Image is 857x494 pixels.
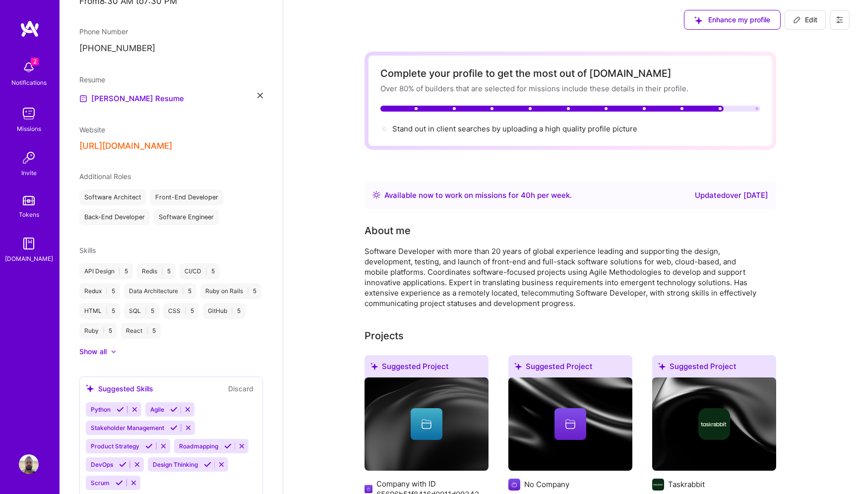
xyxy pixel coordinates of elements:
div: Software Engineer [154,209,219,225]
div: Invite [21,168,37,178]
img: Company logo [508,479,520,491]
button: Discard [225,383,256,394]
div: Updated over [DATE] [695,189,768,201]
span: | [119,267,121,275]
p: [PHONE_NUMBER] [79,43,263,55]
img: Resume [79,95,87,103]
span: Resume [79,75,105,84]
span: Additional Roles [79,172,131,181]
i: Reject [184,406,191,413]
div: Show all [79,347,107,357]
div: Available now to work on missions for h per week . [384,189,572,201]
i: Accept [119,461,126,468]
i: icon SuggestedTeams [86,384,94,393]
span: DevOps [91,461,113,468]
div: Taskrabbit [668,479,705,490]
i: icon SuggestedTeams [658,363,666,370]
img: logo [20,20,40,38]
i: icon Close [257,93,263,98]
div: Over 80% of builders that are selected for missions include these details in their profile. [380,83,760,94]
img: Company logo [652,479,664,491]
div: API Design 5 [79,263,133,279]
span: | [145,307,147,315]
div: [DOMAIN_NAME] [5,253,53,264]
i: icon SuggestedTeams [370,363,378,370]
span: 2 [31,58,39,65]
span: | [103,327,105,335]
div: Software Architect [79,189,146,205]
span: | [205,267,207,275]
span: Edit [793,15,817,25]
div: React 5 [121,323,161,339]
div: Stand out in client searches by uploading a high quality profile picture [392,123,637,134]
img: Availability [372,191,380,199]
div: CSS 5 [163,303,199,319]
i: Accept [145,442,153,450]
span: | [184,307,186,315]
i: Reject [131,406,138,413]
span: Product Strategy [91,442,139,450]
i: Reject [130,479,137,487]
img: cover [508,377,632,471]
img: cover [365,377,489,471]
span: | [161,267,163,275]
div: Software Developer with more than 20 years of global experience leading and supporting the design... [365,246,761,309]
i: Accept [224,442,232,450]
span: Website [79,125,105,134]
i: icon SuggestedTeams [514,363,522,370]
div: Suggested Project [508,355,632,381]
i: Reject [218,461,225,468]
span: | [146,327,148,335]
span: Scrum [91,479,110,487]
a: [PERSON_NAME] Resume [79,93,184,105]
span: Roadmapping [179,442,218,450]
div: Data Architecture 5 [124,283,196,299]
div: Ruby 5 [79,323,117,339]
img: tokens [23,196,35,205]
span: | [182,287,184,295]
img: bell [19,58,39,77]
span: Phone Number [79,27,128,36]
div: Notifications [11,77,47,88]
i: Accept [204,461,211,468]
i: Reject [133,461,141,468]
div: Complete your profile to get the most out of [DOMAIN_NAME] [380,67,760,79]
img: cover [652,377,776,471]
i: Accept [170,424,178,432]
span: | [247,287,249,295]
i: Reject [160,442,167,450]
div: Missions [17,123,41,134]
div: HTML 5 [79,303,120,319]
div: Redis 5 [137,263,176,279]
div: Suggested Skills [86,383,153,394]
img: teamwork [19,104,39,123]
span: | [106,287,108,295]
img: guide book [19,234,39,253]
div: Tell us a little about yourself [365,223,411,238]
div: Ruby on Rails 5 [200,283,261,299]
span: Skills [79,246,96,254]
span: | [231,307,233,315]
span: Design Thinking [153,461,198,468]
span: Python [91,406,111,413]
div: Front-End Developer [150,189,223,205]
i: Accept [117,406,124,413]
div: SQL 5 [124,303,159,319]
div: About me [365,223,411,238]
img: User Avatar [19,454,39,474]
i: Reject [238,442,245,450]
div: Back-End Developer [79,209,150,225]
span: Stakeholder Management [91,424,164,432]
i: Reject [184,424,192,432]
div: GitHub 5 [203,303,245,319]
div: Tokens [19,209,39,220]
span: Agile [150,406,164,413]
div: No Company [524,479,569,490]
i: Accept [116,479,123,487]
button: [URL][DOMAIN_NAME] [79,141,172,151]
div: Redux 5 [79,283,120,299]
i: Accept [170,406,178,413]
div: CI/CD 5 [180,263,220,279]
img: Invite [19,148,39,168]
div: Suggested Project [652,355,776,381]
